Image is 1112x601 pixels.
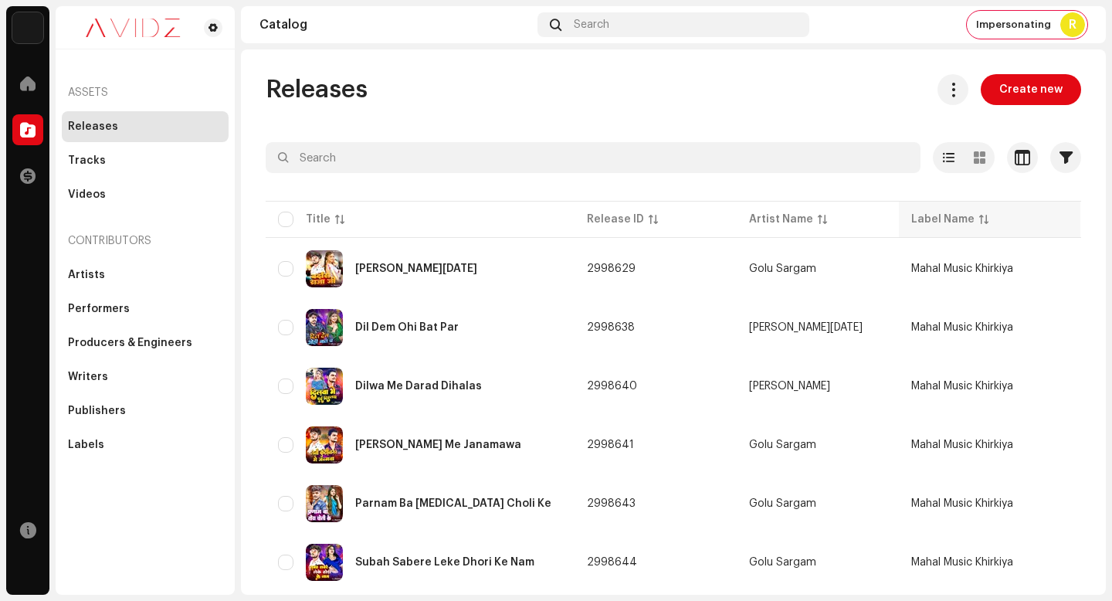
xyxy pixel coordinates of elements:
[749,440,887,450] span: Golu Sargam
[62,74,229,111] re-a-nav-header: Assets
[587,322,635,333] span: 2998638
[749,557,816,568] div: Golu Sargam
[911,381,1013,392] span: Mahal Music Khirkiya
[749,212,813,227] div: Artist Name
[749,557,887,568] span: Golu Sargam
[68,439,104,451] div: Labels
[911,440,1013,450] span: Mahal Music Khirkiya
[62,179,229,210] re-m-nav-item: Videos
[266,74,368,105] span: Releases
[911,498,1013,509] span: Mahal Music Khirkiya
[355,557,534,568] div: Subah Sabere Leke Dhori Ke Nam
[749,322,863,333] div: [PERSON_NAME][DATE]
[911,322,1013,333] span: Mahal Music Khirkiya
[62,222,229,260] re-a-nav-header: Contributors
[981,74,1081,105] button: Create new
[749,498,816,509] div: Golu Sargam
[587,440,634,450] span: 2998641
[587,212,644,227] div: Release ID
[587,557,637,568] span: 2998644
[68,154,106,167] div: Tracks
[306,250,343,287] img: 35123082-5850-42e2-9b5e-ce243ee9ce5b
[306,309,343,346] img: 18df368e-6828-4707-b0db-883543e8f63f
[68,188,106,201] div: Videos
[62,328,229,358] re-m-nav-item: Producers & Engineers
[749,381,887,392] span: Upendra Raj
[749,440,816,450] div: Golu Sargam
[68,19,198,37] img: 0c631eef-60b6-411a-a233-6856366a70de
[68,303,130,315] div: Performers
[911,263,1013,274] span: Mahal Music Khirkiya
[259,19,531,31] div: Catalog
[68,121,118,133] div: Releases
[306,485,343,522] img: 5c527483-94a5-446d-8ef6-2d2167002dee
[62,396,229,426] re-m-nav-item: Publishers
[749,498,887,509] span: Golu Sargam
[62,362,229,392] re-m-nav-item: Writers
[68,371,108,383] div: Writers
[1060,12,1085,37] div: R
[574,19,609,31] span: Search
[355,498,551,509] div: Parnam Ba Tora Choli Ke
[62,111,229,142] re-m-nav-item: Releases
[355,263,477,274] div: Bardas Raja Ji
[911,212,975,227] div: Label Name
[266,142,920,173] input: Search
[587,263,636,274] span: 2998629
[68,337,192,349] div: Producers & Engineers
[306,426,343,463] img: 5124b270-c0b0-41f6-b535-2696cbf96507
[62,430,229,460] re-m-nav-item: Labels
[12,12,43,43] img: 10d72f0b-d06a-424f-aeaa-9c9f537e57b6
[749,322,887,333] span: Arpit Raja
[306,368,343,405] img: 416a0d4a-0ab0-44a1-9cc0-5fe2fa47b6dc
[587,381,637,392] span: 2998640
[355,440,521,450] div: Leni Kushinagar Me Janamawa
[749,263,816,274] div: Golu Sargam
[62,145,229,176] re-m-nav-item: Tracks
[355,322,459,333] div: Dil Dem Ohi Bat Par
[749,381,830,392] div: [PERSON_NAME]
[306,212,331,227] div: Title
[749,263,887,274] span: Golu Sargam
[911,557,1013,568] span: Mahal Music Khirkiya
[68,405,126,417] div: Publishers
[355,381,482,392] div: Dilwa Me Darad Dihalas
[976,19,1051,31] span: Impersonating
[587,498,636,509] span: 2998643
[68,269,105,281] div: Artists
[62,294,229,324] re-m-nav-item: Performers
[999,74,1063,105] span: Create new
[306,544,343,581] img: 391fdb25-ad00-476d-9c03-02b7e6cc8177
[62,260,229,290] re-m-nav-item: Artists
